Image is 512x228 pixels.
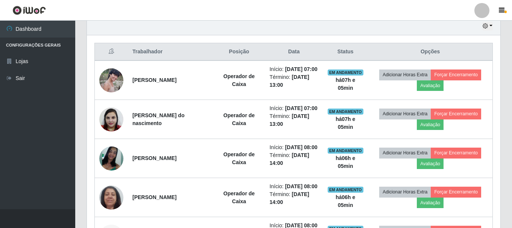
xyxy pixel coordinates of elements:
[132,77,176,83] strong: [PERSON_NAME]
[379,109,431,119] button: Adicionar Horas Extra
[379,69,431,80] button: Adicionar Horas Extra
[328,109,363,115] span: EM ANDAMENTO
[417,119,444,130] button: Avaliação
[431,109,481,119] button: Forçar Encerramento
[328,148,363,154] span: EM ANDAMENTO
[99,181,123,213] img: 1709656431175.jpeg
[223,190,255,204] strong: Operador de Caixa
[285,66,318,72] time: [DATE] 07:00
[336,194,355,208] strong: há 06 h e 05 min
[12,6,46,15] img: CoreUI Logo
[336,116,355,130] strong: há 07 h e 05 min
[379,187,431,197] button: Adicionar Horas Extra
[269,190,318,206] li: Término:
[99,146,123,171] img: 1618873875814.jpeg
[285,183,318,189] time: [DATE] 08:00
[132,112,184,126] strong: [PERSON_NAME] do nascimento
[265,43,323,61] th: Data
[269,151,318,167] li: Término:
[285,105,318,111] time: [DATE] 07:00
[269,112,318,128] li: Término:
[336,77,355,91] strong: há 07 h e 05 min
[269,65,318,73] li: Início:
[269,73,318,89] li: Término:
[323,43,368,61] th: Status
[336,155,355,169] strong: há 06 h e 05 min
[417,198,444,208] button: Avaliação
[431,187,481,197] button: Forçar Encerramento
[417,80,444,91] button: Avaliação
[431,148,481,158] button: Forçar Encerramento
[128,43,213,61] th: Trabalhador
[379,148,431,158] button: Adicionar Horas Extra
[431,69,481,80] button: Forçar Encerramento
[285,144,318,150] time: [DATE] 08:00
[223,151,255,165] strong: Operador de Caixa
[328,69,363,75] span: EM ANDAMENTO
[213,43,265,61] th: Posição
[99,103,123,135] img: 1682003136750.jpeg
[99,68,123,92] img: 1617198337870.jpeg
[328,187,363,193] span: EM ANDAMENTO
[223,112,255,126] strong: Operador de Caixa
[417,159,444,169] button: Avaliação
[223,73,255,87] strong: Operador de Caixa
[269,143,318,151] li: Início:
[269,183,318,190] li: Início:
[269,104,318,112] li: Início:
[368,43,492,61] th: Opções
[132,194,176,200] strong: [PERSON_NAME]
[132,155,176,161] strong: [PERSON_NAME]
